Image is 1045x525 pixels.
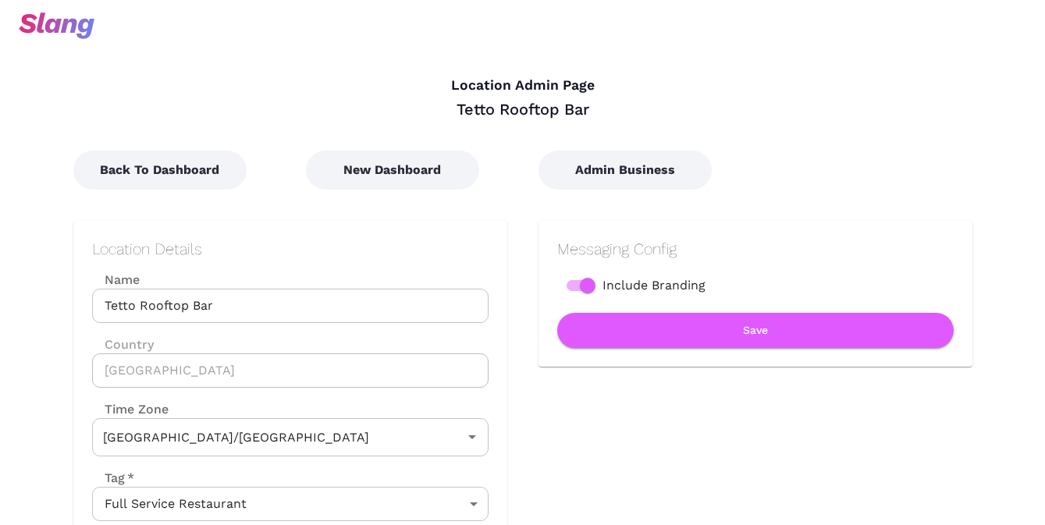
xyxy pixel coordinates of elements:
[557,239,954,258] h2: Messaging Config
[92,239,489,258] h2: Location Details
[92,400,489,418] label: Time Zone
[461,426,483,448] button: Open
[602,276,706,295] span: Include Branding
[538,162,712,177] a: Admin Business
[92,487,489,521] div: Full Service Restaurant
[92,469,134,487] label: Tag
[557,313,954,348] button: Save
[538,151,712,190] button: Admin Business
[92,271,489,289] label: Name
[73,162,247,177] a: Back To Dashboard
[19,12,94,39] img: svg+xml;base64,PHN2ZyB3aWR0aD0iOTciIGhlaWdodD0iMzQiIHZpZXdCb3g9IjAgMCA5NyAzNCIgZmlsbD0ibm9uZSIgeG...
[92,335,489,353] label: Country
[73,77,972,94] h4: Location Admin Page
[73,99,972,119] div: Tetto Rooftop Bar
[73,151,247,190] button: Back To Dashboard
[306,151,479,190] button: New Dashboard
[306,162,479,177] a: New Dashboard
